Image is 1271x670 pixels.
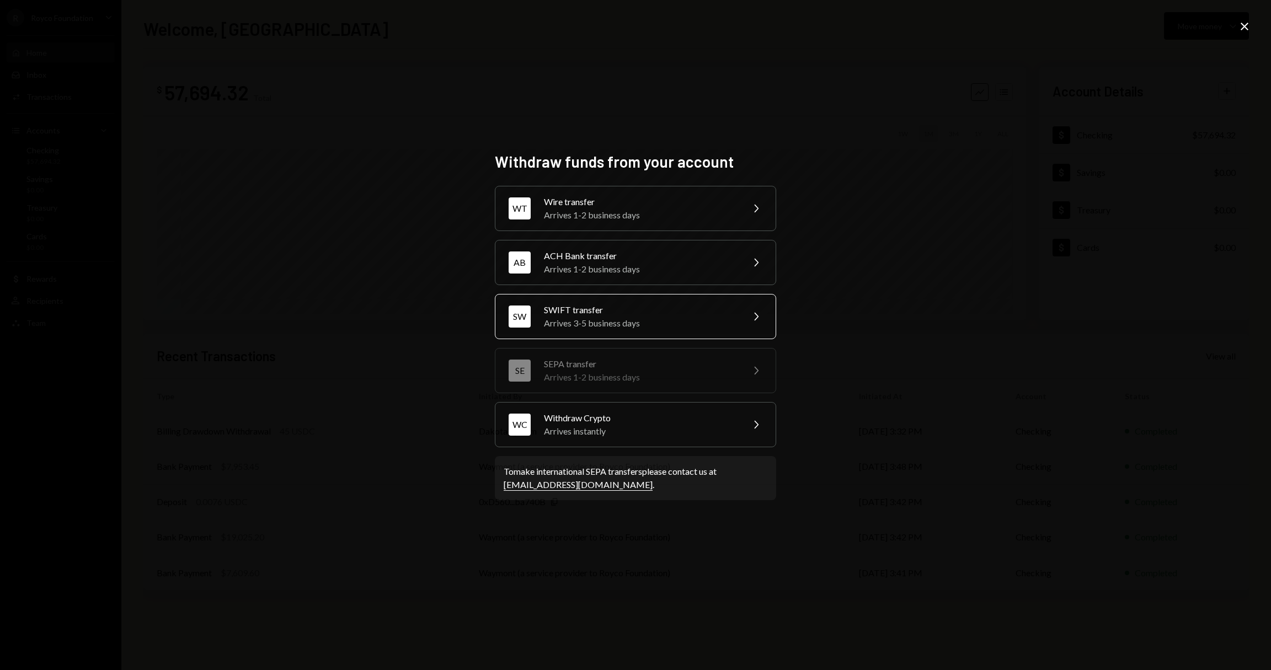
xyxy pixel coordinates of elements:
[544,371,736,384] div: Arrives 1-2 business days
[509,305,531,328] div: SW
[544,411,736,425] div: Withdraw Crypto
[509,414,531,436] div: WC
[544,208,736,222] div: Arrives 1-2 business days
[495,151,776,173] h2: Withdraw funds from your account
[504,465,767,491] div: To make international SEPA transfers please contact us at .
[544,262,736,276] div: Arrives 1-2 business days
[509,251,531,274] div: AB
[495,402,776,447] button: WCWithdraw CryptoArrives instantly
[509,197,531,219] div: WT
[544,425,736,438] div: Arrives instantly
[544,317,736,330] div: Arrives 3-5 business days
[495,294,776,339] button: SWSWIFT transferArrives 3-5 business days
[495,348,776,393] button: SESEPA transferArrives 1-2 business days
[504,479,653,491] a: [EMAIL_ADDRESS][DOMAIN_NAME]
[509,360,531,382] div: SE
[495,240,776,285] button: ABACH Bank transferArrives 1-2 business days
[544,303,736,317] div: SWIFT transfer
[544,357,736,371] div: SEPA transfer
[495,186,776,231] button: WTWire transferArrives 1-2 business days
[544,195,736,208] div: Wire transfer
[544,249,736,262] div: ACH Bank transfer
